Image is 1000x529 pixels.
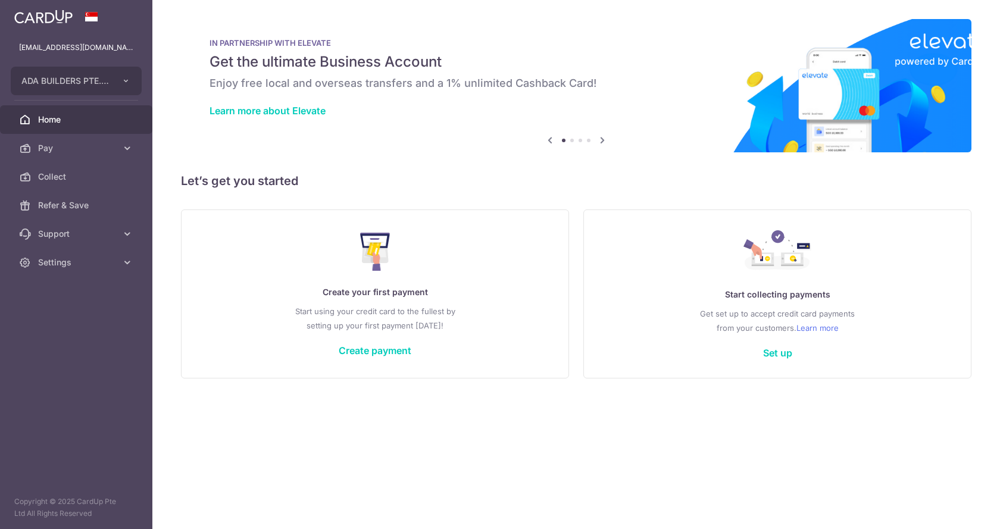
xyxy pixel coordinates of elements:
[19,42,133,54] p: [EMAIL_ADDRESS][DOMAIN_NAME]
[38,256,117,268] span: Settings
[210,76,943,90] h6: Enjoy free local and overseas transfers and a 1% unlimited Cashback Card!
[210,52,943,71] h5: Get the ultimate Business Account
[608,306,947,335] p: Get set up to accept credit card payments from your customers.
[14,10,73,24] img: CardUp
[38,171,117,183] span: Collect
[38,142,117,154] span: Pay
[608,287,947,302] p: Start collecting payments
[205,304,545,333] p: Start using your credit card to the fullest by setting up your first payment [DATE]!
[210,38,943,48] p: IN PARTNERSHIP WITH ELEVATE
[38,114,117,126] span: Home
[38,228,117,240] span: Support
[210,105,326,117] a: Learn more about Elevate
[763,347,792,359] a: Set up
[360,233,390,271] img: Make Payment
[181,171,971,190] h5: Let’s get you started
[38,199,117,211] span: Refer & Save
[11,67,142,95] button: ADA BUILDERS PTE. LTD.
[796,321,839,335] a: Learn more
[205,285,545,299] p: Create your first payment
[21,75,110,87] span: ADA BUILDERS PTE. LTD.
[339,345,411,356] a: Create payment
[181,19,971,152] img: Renovation banner
[743,230,811,273] img: Collect Payment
